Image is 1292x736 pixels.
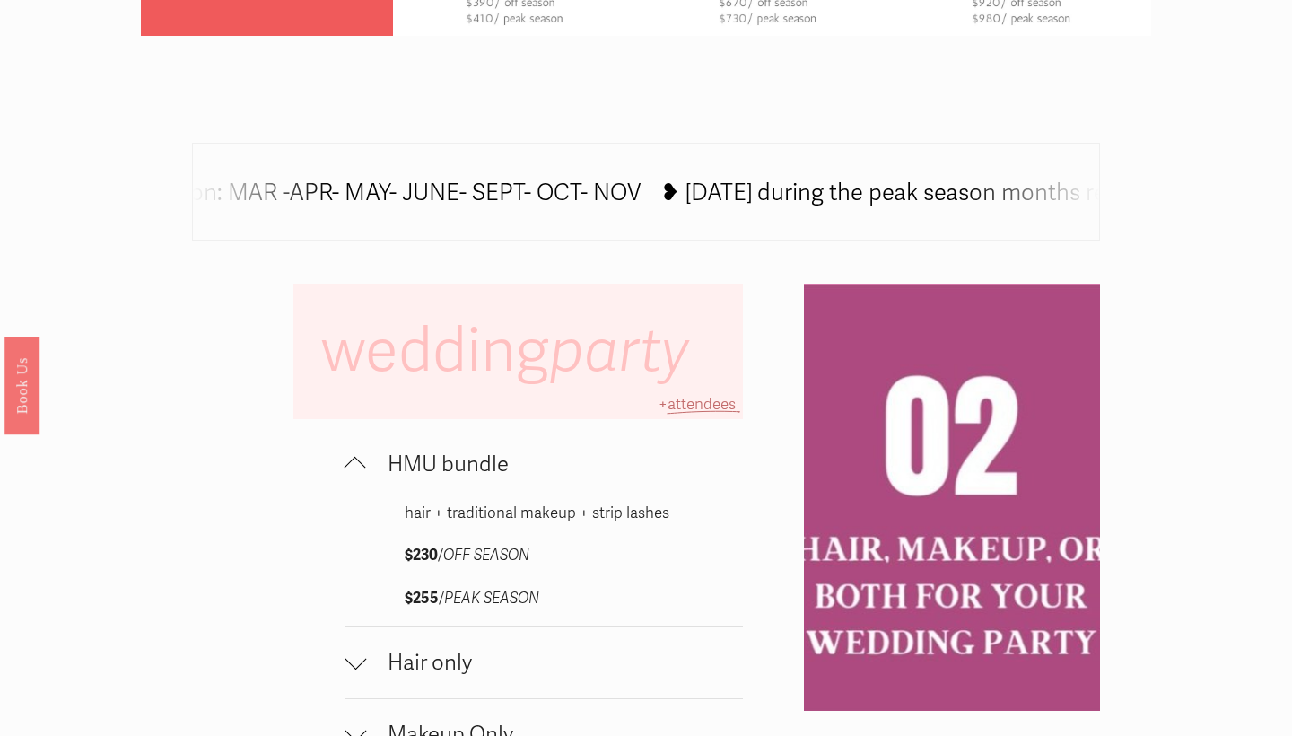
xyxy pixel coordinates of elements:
[405,589,439,608] strong: $255
[659,395,668,414] span: +
[321,314,703,388] span: wedding
[405,500,684,528] p: hair + traditional makeup + strip lashes
[549,314,689,388] em: party
[345,429,743,500] button: HMU bundle
[366,650,743,676] span: Hair only
[668,395,736,414] span: attendees
[444,589,539,608] em: PEAK SEASON
[443,546,529,565] em: OFF SEASON
[345,500,743,626] div: HMU bundle
[405,542,684,570] p: /
[405,546,438,565] strong: $230
[405,585,684,613] p: /
[65,179,642,206] tspan: ❥ peak season: MAR -APR- MAY- JUNE- SEPT- OCT- NOV
[4,337,39,434] a: Book Us
[345,627,743,698] button: Hair only
[366,451,743,478] span: HMU bundle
